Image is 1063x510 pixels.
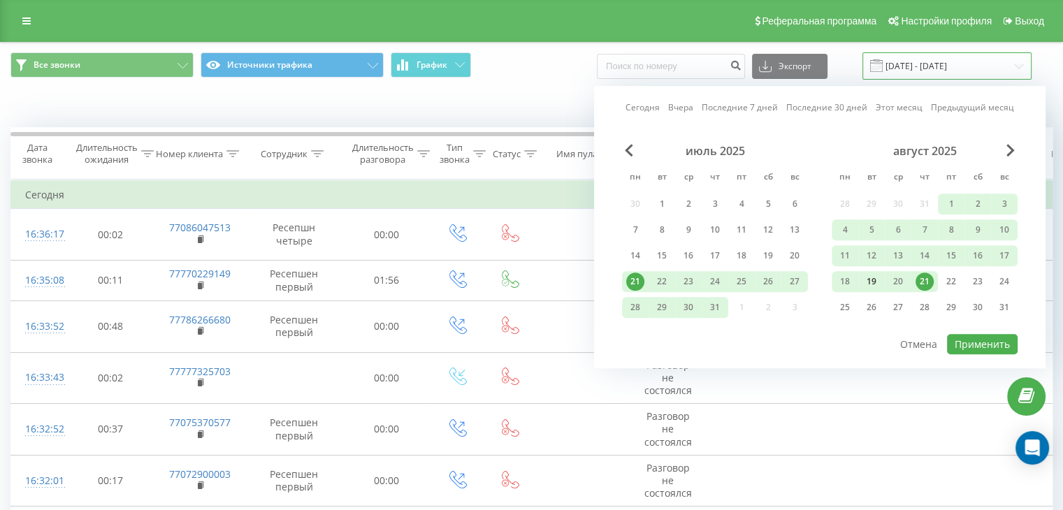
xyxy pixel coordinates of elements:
a: 77777325703 [169,365,231,378]
div: 16:35:08 [25,267,53,294]
div: 27 [889,298,907,316]
div: пт 25 июля 2025 г. [728,271,755,292]
div: ср 30 июля 2025 г. [675,297,702,318]
div: 3 [706,195,724,213]
a: 77786266680 [169,313,231,326]
div: Дата звонка [11,142,63,166]
div: сб 26 июля 2025 г. [755,271,781,292]
div: чт 28 авг. 2025 г. [911,297,938,318]
div: ср 20 авг. 2025 г. [885,271,911,292]
div: 18 [732,247,751,265]
div: 23 [969,272,987,291]
div: ср 6 авг. 2025 г. [885,219,911,240]
div: пт 4 июля 2025 г. [728,194,755,214]
abbr: понедельник [625,168,646,189]
a: Предыдущий месяц [931,101,1014,115]
td: 00:00 [343,352,431,404]
div: сб 2 авг. 2025 г. [964,194,991,214]
div: чт 10 июля 2025 г. [702,219,728,240]
div: ср 16 июля 2025 г. [675,245,702,266]
div: 20 [786,247,804,265]
td: 01:56 [343,260,431,300]
abbr: среда [678,168,699,189]
abbr: вторник [651,168,672,189]
div: пн 21 июля 2025 г. [622,271,649,292]
div: 16 [679,247,697,265]
div: 6 [889,221,907,239]
td: 00:00 [343,455,431,507]
td: 00:17 [67,455,154,507]
span: График [417,60,447,70]
td: Ресепшен первый [245,455,343,507]
abbr: четверг [914,168,935,189]
div: 12 [759,221,777,239]
a: 77770229149 [169,267,231,280]
abbr: суббота [758,168,779,189]
div: 24 [706,272,724,291]
div: ср 13 авг. 2025 г. [885,245,911,266]
span: Next Month [1006,144,1015,156]
div: Статус [493,148,521,160]
span: Настройки профиля [901,15,992,27]
div: 30 [679,298,697,316]
div: ср 27 авг. 2025 г. [885,297,911,318]
div: вс 20 июля 2025 г. [781,245,808,266]
div: 16:32:52 [25,416,53,443]
abbr: суббота [967,168,988,189]
span: Разговор не состоялся [644,461,692,500]
div: чт 24 июля 2025 г. [702,271,728,292]
div: 1 [942,195,960,213]
span: Реферальная программа [762,15,876,27]
td: 00:48 [67,301,154,353]
div: пн 25 авг. 2025 г. [832,297,858,318]
div: сб 16 авг. 2025 г. [964,245,991,266]
abbr: понедельник [834,168,855,189]
a: Последние 7 дней [702,101,778,115]
div: 25 [836,298,854,316]
div: ср 23 июля 2025 г. [675,271,702,292]
span: Разговор не состоялся [644,409,692,448]
div: 19 [862,272,881,291]
div: 19 [759,247,777,265]
span: Все звонки [34,59,80,71]
abbr: пятница [731,168,752,189]
abbr: среда [888,168,909,189]
div: сб 5 июля 2025 г. [755,194,781,214]
td: 00:00 [343,209,431,261]
td: 00:00 [343,404,431,456]
div: 13 [889,247,907,265]
div: пт 22 авг. 2025 г. [938,271,964,292]
div: 14 [626,247,644,265]
div: вс 27 июля 2025 г. [781,271,808,292]
div: 11 [836,247,854,265]
div: чт 17 июля 2025 г. [702,245,728,266]
div: вт 5 авг. 2025 г. [858,219,885,240]
div: пн 14 июля 2025 г. [622,245,649,266]
abbr: четверг [704,168,725,189]
div: 11 [732,221,751,239]
div: пт 11 июля 2025 г. [728,219,755,240]
div: Номер клиента [156,148,223,160]
div: вс 10 авг. 2025 г. [991,219,1018,240]
div: 2 [969,195,987,213]
button: Все звонки [10,52,194,78]
div: 16 [969,247,987,265]
div: сб 12 июля 2025 г. [755,219,781,240]
div: июль 2025 [622,144,808,158]
div: 31 [995,298,1013,316]
div: 15 [653,247,671,265]
div: вт 29 июля 2025 г. [649,297,675,318]
div: пт 1 авг. 2025 г. [938,194,964,214]
span: Выход [1015,15,1044,27]
td: 00:37 [67,404,154,456]
div: 6 [786,195,804,213]
a: 77086047513 [169,221,231,234]
div: вс 6 июля 2025 г. [781,194,808,214]
div: сб 30 авг. 2025 г. [964,297,991,318]
div: 29 [942,298,960,316]
div: 28 [626,298,644,316]
a: Вчера [668,101,693,115]
div: 10 [995,221,1013,239]
div: Сотрудник [261,148,308,160]
abbr: воскресенье [784,168,805,189]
